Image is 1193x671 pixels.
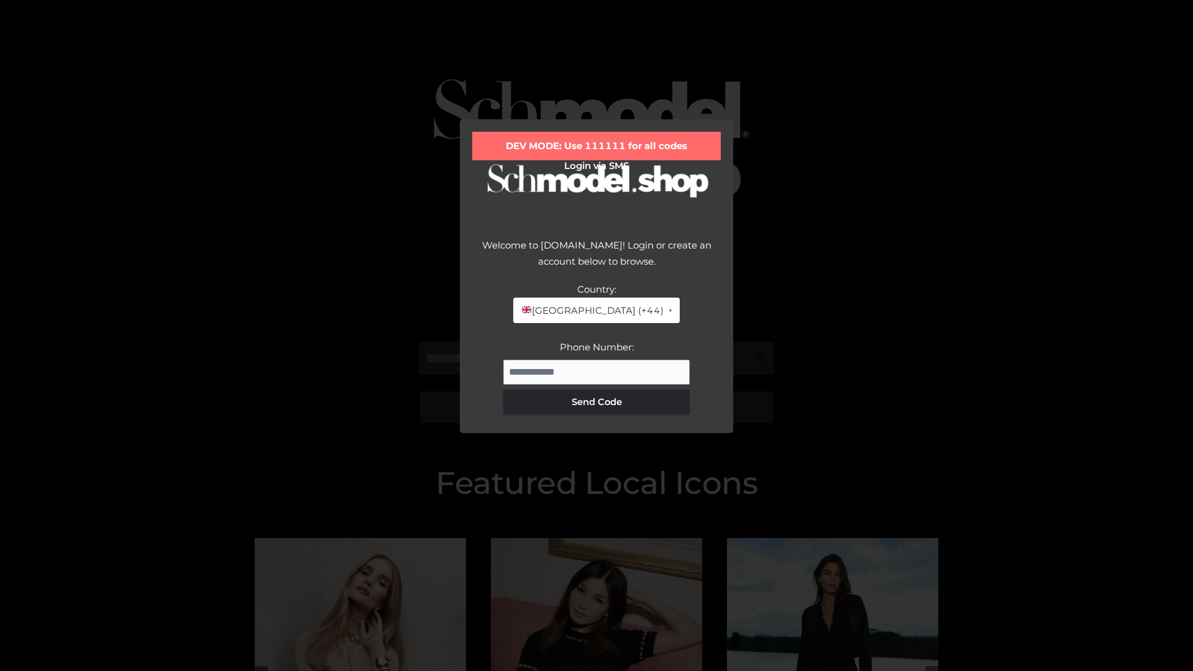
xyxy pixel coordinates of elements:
[577,283,616,295] label: Country:
[472,237,721,281] div: Welcome to [DOMAIN_NAME]! Login or create an account below to browse.
[472,160,721,171] h2: Login via SMS
[503,390,690,414] button: Send Code
[560,341,634,353] label: Phone Number:
[522,305,531,314] img: 🇬🇧
[472,132,721,160] div: DEV MODE: Use 111111 for all codes
[521,303,663,319] span: [GEOGRAPHIC_DATA] (+44)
